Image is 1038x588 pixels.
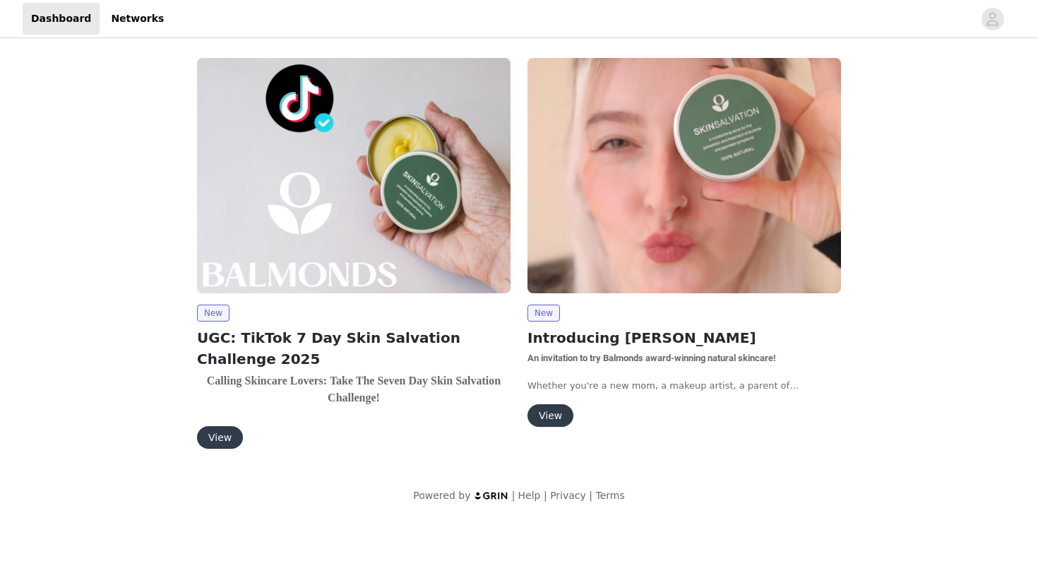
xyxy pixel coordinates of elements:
p: Whether you're a new mom, a makeup artist, a parent of [MEDICAL_DATA]-prone kids, a beauty enthus... [527,379,841,393]
span: | [544,490,547,501]
div: avatar [986,8,999,30]
a: View [197,433,243,443]
a: Dashboard [23,3,100,35]
img: logo [474,491,509,500]
h2: Introducing [PERSON_NAME] [527,327,841,348]
a: Privacy [550,490,586,501]
span: New [197,305,229,322]
img: Balmonds Skincare [527,58,841,293]
button: View [527,404,573,427]
strong: Calling Skincare Lovers: Take The Seven Day Skin Salvation Challenge! [207,375,501,404]
span: An invitation to try Balmonds award-winning natural skincare! [527,353,776,363]
a: Terms [595,490,624,501]
a: Networks [102,3,172,35]
h2: UGC: TikTok 7 Day Skin Salvation Challenge 2025 [197,327,511,370]
img: Balmonds Skincare [197,58,511,293]
span: New [527,305,560,322]
span: Powered by [413,490,470,501]
button: View [197,426,243,449]
a: View [527,411,573,421]
span: | [512,490,515,501]
a: Help [518,490,541,501]
span: | [589,490,592,501]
